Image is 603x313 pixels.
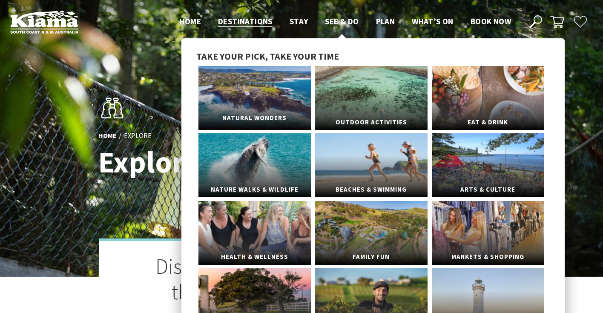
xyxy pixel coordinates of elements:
[325,16,359,26] span: See & Do
[198,110,311,126] span: Natural Wonders
[471,16,511,26] span: Book now
[198,182,311,198] span: Nature Walks & Wildlife
[290,16,308,26] span: Stay
[196,50,339,62] span: Take your pick, take your time
[315,249,428,265] span: Family Fun
[171,15,520,29] nav: Main Menu
[98,131,117,141] a: Home
[432,249,544,265] span: Markets & Shopping
[412,16,454,26] span: What’s On
[218,16,273,26] span: Destinations
[10,10,78,34] img: Kiama Logo
[376,16,395,26] span: Plan
[315,182,428,198] span: Beaches & Swimming
[179,16,201,26] span: Home
[198,249,311,265] span: Health & Wellness
[315,115,428,130] span: Outdoor Activities
[142,254,461,308] h2: Discover the charm and beauty of the [GEOGRAPHIC_DATA] area
[124,130,152,141] li: Explore
[432,115,544,130] span: Eat & Drink
[432,182,544,198] span: Arts & Culture
[98,146,339,178] h1: Explore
